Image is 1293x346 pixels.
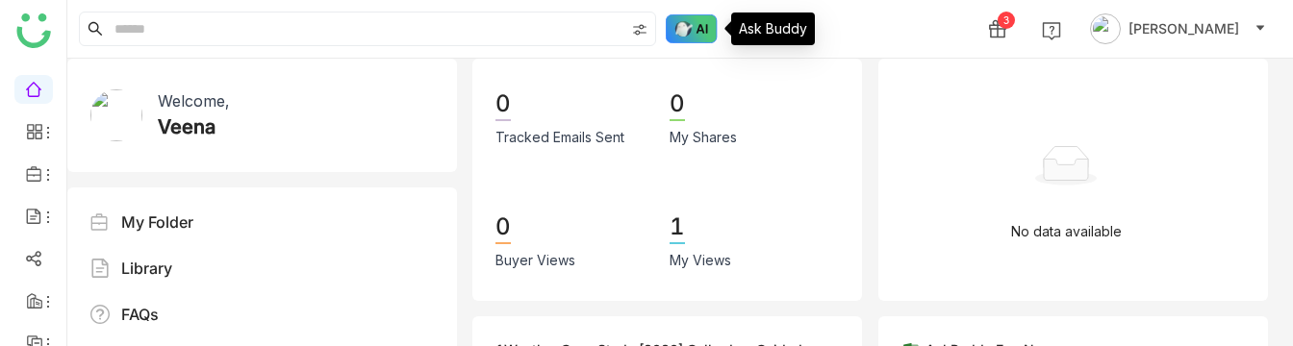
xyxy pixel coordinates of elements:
div: Library [121,257,172,280]
p: No data available [1011,221,1122,242]
div: Welcome, [158,89,229,112]
div: 1 [670,211,685,244]
div: 0 [670,88,685,121]
img: 619b7b4f13e9234403e7079e [90,89,142,141]
button: [PERSON_NAME] [1086,13,1270,44]
div: 0 [495,88,511,121]
div: FAQs [121,303,159,326]
div: 0 [495,211,511,244]
img: ask-buddy-hover.svg [666,14,718,43]
div: My Views [670,250,731,271]
div: Buyer Views [495,250,575,271]
div: My Shares [670,127,737,148]
div: Veena [158,112,215,141]
img: help.svg [1042,21,1061,40]
div: 3 [998,12,1015,29]
img: search-type.svg [632,22,647,37]
div: My Folder [121,210,193,234]
div: Tracked Emails Sent [495,127,624,148]
span: [PERSON_NAME] [1128,18,1239,39]
img: avatar [1090,13,1121,44]
div: Ask Buddy [731,12,815,45]
img: logo [16,13,51,48]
